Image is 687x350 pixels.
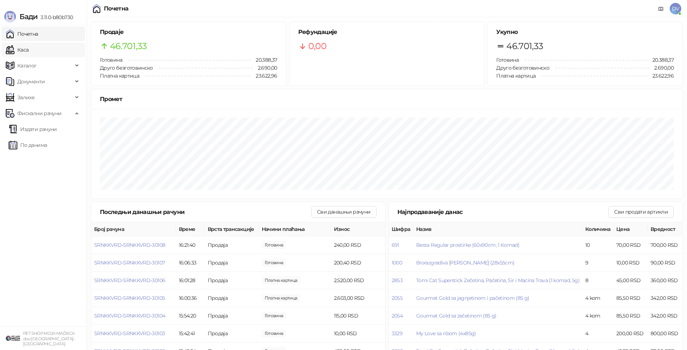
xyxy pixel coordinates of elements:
span: DV [670,3,681,14]
span: 2.520,00 [262,276,300,284]
button: SRNKKVRD-SRNKKVRD-30108 [94,242,165,248]
td: 70,00 RSD [613,236,648,254]
td: 16:01:28 [176,272,205,289]
td: 85,50 RSD [613,289,648,307]
th: Износ [331,222,385,236]
span: Друго безготовинско [100,65,153,71]
div: Последњи данашњи рачуни [100,207,311,216]
td: 4 kom [582,307,613,325]
a: Каса [6,43,28,57]
span: 150,00 [262,312,286,320]
span: Фискални рачуни [17,106,61,121]
span: 20.388,37 [647,56,674,64]
span: 200,40 [262,259,286,267]
button: SRNKKVRD-SRNKKVRD-30106 [94,277,165,284]
img: 64x64-companyLogo-9f44b8df-f022-41eb-b7d6-300ad218de09.png [6,331,20,346]
td: 15:54:20 [176,307,205,325]
button: SRNKKVRD-SRNKKVRD-30104 [94,312,165,319]
small: PET SHOP MOJA MAČKICA doo [GEOGRAPHIC_DATA]-[GEOGRAPHIC_DATA] [23,331,75,346]
button: Besta Regular prostirke (60x90cm, 1 Komad) [416,242,519,248]
td: 4 [582,325,613,342]
span: 3.11.0-b80b730 [38,14,73,21]
span: 240,00 [262,241,286,249]
td: Продаја [205,307,259,325]
td: 200,00 RSD [613,325,648,342]
span: Готовина [496,57,519,63]
span: SRNKKVRD-SRNKKVRD-30103 [94,330,165,337]
th: Број рачуна [91,222,176,236]
img: Logo [4,11,16,22]
h5: Продаје [100,28,277,36]
button: My Love sa ribom (4x85g) [416,330,476,337]
td: 90,00 RSD [648,254,682,272]
span: 23.622,96 [251,72,277,80]
a: Почетна [6,27,38,41]
button: SRNKKVRD-SRNKKVRD-30107 [94,259,165,266]
td: 342,00 RSD [648,307,682,325]
span: 0,00 [308,39,326,53]
span: Документи [17,74,45,89]
th: Начини плаћања [259,222,331,236]
td: 9 [582,254,613,272]
td: 10,00 RSD [331,325,385,342]
span: 23.622,96 [647,72,674,80]
button: 2055 [392,295,402,301]
span: 2.690,00 [649,64,674,72]
td: 8 [582,272,613,289]
button: Biorazgradiva [PERSON_NAME] (28x55cm) [416,259,514,266]
span: 2.690,00 [253,64,277,72]
span: Платна картица [496,73,536,79]
span: Платна картица [100,73,139,79]
span: Каталог [17,58,37,73]
td: 16:00:36 [176,289,205,307]
td: 10 [582,236,613,254]
button: Сви продати артикли [608,206,674,218]
h5: Рефундације [298,28,476,36]
button: Сви данашњи рачуни [311,206,376,218]
td: Продаја [205,236,259,254]
td: 800,00 RSD [648,325,682,342]
td: 200,40 RSD [331,254,385,272]
td: 16:06:33 [176,254,205,272]
span: Бади [19,12,38,21]
th: Врста трансакције [205,222,259,236]
span: 20.388,37 [251,56,277,64]
td: 240,00 RSD [331,236,385,254]
td: 45,00 RSD [613,272,648,289]
button: SRNKKVRD-SRNKKVRD-30105 [94,295,165,301]
span: 46.701,33 [110,39,147,53]
th: Назив [413,222,582,236]
span: Залихе [17,90,35,105]
td: 2.603,00 RSD [331,289,385,307]
button: Gourmet Gold sa zečetinom (85 g) [416,312,497,319]
button: Gourmet Gold sa jagnjetinom i pačetinom (85 g) [416,295,529,301]
span: Готовина [100,57,122,63]
td: Продаја [205,272,259,289]
div: Најпродаваније данас [397,207,609,216]
th: Време [176,222,205,236]
td: Продаја [205,254,259,272]
th: Количина [582,222,613,236]
span: 10,00 [262,329,286,337]
td: 700,00 RSD [648,236,682,254]
span: Друго безготовинско [496,65,549,71]
th: Цена [613,222,648,236]
td: 16:21:40 [176,236,205,254]
td: 115,00 RSD [331,307,385,325]
td: 85,50 RSD [613,307,648,325]
button: 1000 [392,259,402,266]
a: По данима [9,138,47,152]
td: 342,00 RSD [648,289,682,307]
button: Tomi Cat Superstick Zečetina, Pačetina, Sir i Macina Trava (1 komad, 5g) [416,277,580,284]
td: 10,00 RSD [613,254,648,272]
button: 3329 [392,330,402,337]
